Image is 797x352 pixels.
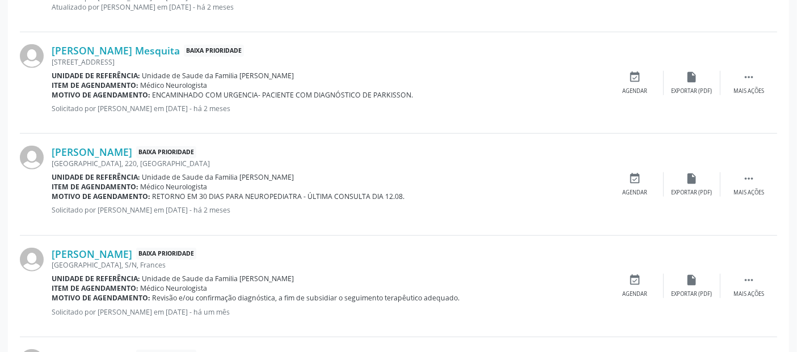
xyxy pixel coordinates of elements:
i: insert_drive_file [686,172,698,185]
div: [GEOGRAPHIC_DATA], 220, [GEOGRAPHIC_DATA] [52,159,607,168]
b: Item de agendamento: [52,283,138,293]
p: Solicitado por [PERSON_NAME] em [DATE] - há 2 meses [52,104,607,113]
i:  [743,172,755,185]
img: img [20,146,44,169]
p: Solicitado por [PERSON_NAME] em [DATE] - há um mês [52,307,607,317]
div: Exportar (PDF) [672,87,712,95]
div: [STREET_ADDRESS] [52,57,607,67]
span: Unidade de Saude da Familia [PERSON_NAME] [142,172,294,182]
b: Motivo de agendamento: [52,293,150,303]
span: Médico Neurologista [141,283,208,293]
i: insert_drive_file [686,71,698,83]
p: Solicitado por [PERSON_NAME] em [DATE] - há 2 meses [52,205,607,215]
span: Médico Neurologista [141,182,208,192]
i:  [743,274,755,286]
div: Agendar [623,290,648,298]
b: Item de agendamento: [52,80,138,90]
span: Revisão e/ou confirmação diagnóstica, a fim de subsidiar o seguimento terapêutico adequado. [153,293,460,303]
div: Agendar [623,87,648,95]
b: Unidade de referência: [52,172,140,182]
span: Baixa Prioridade [184,45,244,57]
b: Motivo de agendamento: [52,192,150,201]
div: Mais ações [733,189,764,197]
span: Unidade de Saude da Familia [PERSON_NAME] [142,274,294,283]
img: img [20,44,44,68]
span: Médico Neurologista [141,80,208,90]
span: Unidade de Saude da Familia [PERSON_NAME] [142,71,294,80]
b: Unidade de referência: [52,71,140,80]
b: Item de agendamento: [52,182,138,192]
div: Mais ações [733,87,764,95]
i: insert_drive_file [686,274,698,286]
i: event_available [629,71,642,83]
a: [PERSON_NAME] [52,146,132,158]
div: Agendar [623,189,648,197]
a: [PERSON_NAME] [52,248,132,260]
span: Baixa Prioridade [136,248,196,260]
div: [GEOGRAPHIC_DATA], S/N, Frances [52,260,607,270]
i:  [743,71,755,83]
i: event_available [629,172,642,185]
span: Baixa Prioridade [136,146,196,158]
span: ENCAMINHADO COM URGENCIA- PACIENTE COM DIAGNÓSTICO DE PARKISSON. [153,90,414,100]
i: event_available [629,274,642,286]
a: [PERSON_NAME] Mesquita [52,44,180,57]
div: Exportar (PDF) [672,290,712,298]
img: img [20,248,44,272]
b: Motivo de agendamento: [52,90,150,100]
div: Exportar (PDF) [672,189,712,197]
div: Mais ações [733,290,764,298]
b: Unidade de referência: [52,274,140,283]
span: RETORNO EM 30 DIAS PARA NEUROPEDIATRA - ÚLTIMA CONSULTA DIA 12.08. [153,192,405,201]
